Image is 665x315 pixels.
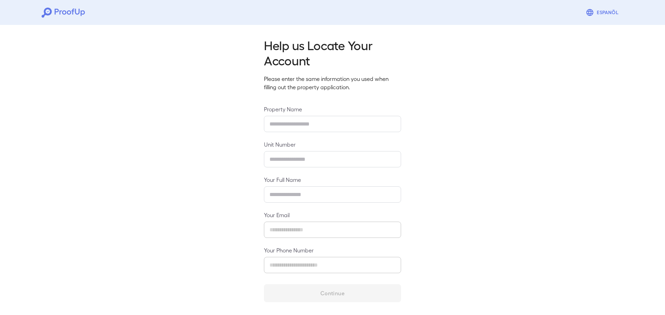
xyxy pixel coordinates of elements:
[264,75,401,91] p: Please enter the same information you used when filling out the property application.
[264,176,401,184] label: Your Full Name
[264,37,401,68] h2: Help us Locate Your Account
[264,246,401,254] label: Your Phone Number
[583,6,623,19] button: Espanõl
[264,140,401,148] label: Unit Number
[264,211,401,219] label: Your Email
[264,105,401,113] label: Property Name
